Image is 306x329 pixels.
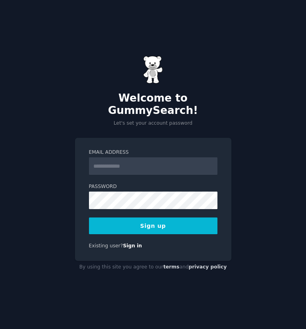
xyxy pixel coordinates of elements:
[89,217,217,234] button: Sign up
[89,149,217,156] label: Email Address
[75,261,231,274] div: By using this site you agree to our and
[123,243,142,249] a: Sign in
[75,92,231,117] h2: Welcome to GummySearch!
[89,183,217,190] label: Password
[163,264,179,270] a: terms
[89,243,123,249] span: Existing user?
[189,264,227,270] a: privacy policy
[75,120,231,127] p: Let's set your account password
[143,56,163,84] img: Gummy Bear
